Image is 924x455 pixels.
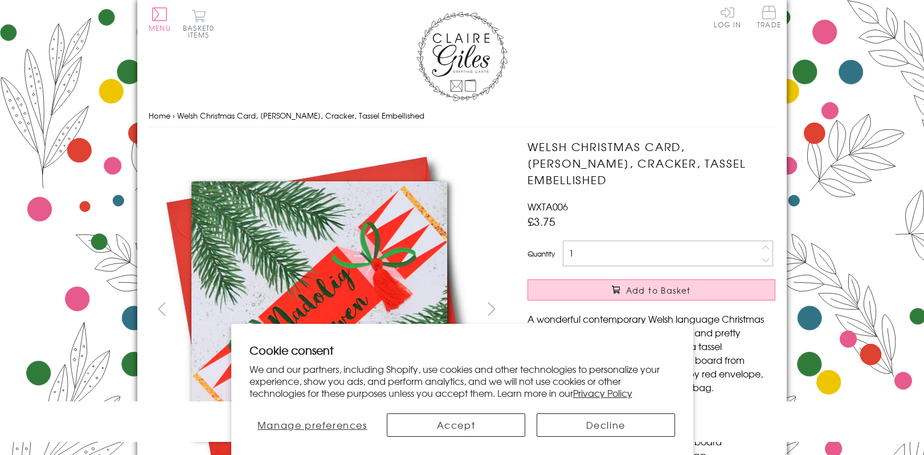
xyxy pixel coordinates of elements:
[757,6,781,30] a: Trade
[188,23,214,40] span: 0 items
[757,6,781,28] span: Trade
[173,110,175,121] span: ›
[714,6,741,28] a: Log In
[149,104,775,128] nav: breadcrumbs
[149,7,171,31] button: Menu
[250,363,675,399] p: We and our partners, including Shopify, use cookies and other technologies to personalize your ex...
[528,200,568,213] span: WXTA006
[528,279,775,300] button: Add to Basket
[387,413,525,437] button: Accept
[149,110,170,121] a: Home
[573,386,632,400] a: Privacy Policy
[416,11,508,101] img: Claire Giles Greetings Cards
[528,139,775,188] h1: Welsh Christmas Card, [PERSON_NAME], Cracker, Tassel Embellished
[250,342,675,358] h2: Cookie consent
[528,312,775,394] p: A wonderful contemporary Welsh language Christmas card. A mix of bright [PERSON_NAME] and pretty ...
[528,249,555,259] label: Quantity
[250,413,376,437] button: Manage preferences
[528,213,555,229] span: £3.75
[149,23,171,33] span: Menu
[537,413,675,437] button: Decline
[177,110,424,121] span: Welsh Christmas Card, [PERSON_NAME], Cracker, Tassel Embellished
[257,418,367,432] span: Manage preferences
[479,296,505,322] button: next
[183,9,214,38] button: Basket0 items
[626,285,691,296] span: Add to Basket
[149,296,174,322] button: prev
